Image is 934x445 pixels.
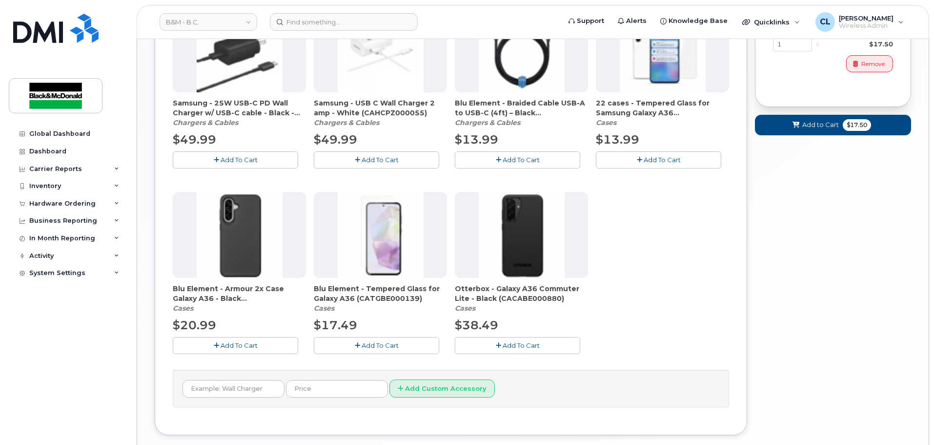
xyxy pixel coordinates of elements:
[173,98,306,118] span: Samsung - 25W USB-C PD Wall Charger w/ USB-C cable - Black - OEM (CAHCPZ000082)
[286,380,388,398] input: Price
[823,40,893,49] div: $17.50
[455,284,588,313] div: Otterbox - Galaxy A36 Commuter Lite - Black (CACABE000880)
[669,16,728,26] span: Knowledge Base
[455,304,475,313] em: Cases
[755,115,911,135] button: Add to Cart $17.50
[455,98,588,127] div: Blu Element - Braided Cable USB-A to USB-C (4ft) – Black (CAMIPZ000176)
[455,337,580,354] button: Add To Cart
[626,16,647,26] span: Alerts
[314,98,447,118] span: Samsung - USB C Wall Charger 2 amp - White (CAHCPZ000055)
[455,284,588,303] span: Otterbox - Galaxy A36 Commuter Lite - Black (CACABE000880)
[197,192,283,278] img: accessory37070.JPG
[173,284,306,313] div: Blu Element - Armour 2x Case Galaxy A36 - Black (CACABE000879)
[479,6,565,92] img: accessory36348.JPG
[611,11,653,31] a: Alerts
[455,318,498,332] span: $38.49
[455,151,580,169] button: Add To Cart
[314,304,334,313] em: Cases
[314,337,439,354] button: Add To Cart
[173,151,298,169] button: Add To Cart
[270,13,418,31] input: Find something...
[802,120,839,129] span: Add to Cart
[338,192,424,278] img: accessory37073.JPG
[173,304,193,313] em: Cases
[314,284,447,313] div: Blu Element - Tempered Glass for Galaxy A36 (CATGBE000139)
[820,16,831,28] span: CL
[653,11,734,31] a: Knowledge Base
[596,98,729,127] div: 22 cases - Tempered Glass for Samsung Galaxy A36 (CATGBE000138)
[596,151,721,169] button: Add To Cart
[362,341,399,349] span: Add To Cart
[314,98,447,127] div: Samsung - USB C Wall Charger 2 amp - White (CAHCPZ000055)
[221,341,258,349] span: Add To Cart
[562,11,611,31] a: Support
[479,192,565,278] img: accessory37071.JPG
[754,18,790,26] span: Quicklinks
[596,118,616,127] em: Cases
[861,60,885,68] span: Remove
[173,118,238,127] em: Chargers & Cables
[455,132,498,147] span: $13.99
[314,132,357,147] span: $49.99
[596,98,729,118] span: 22 cases - Tempered Glass for Samsung Galaxy A36 (CATGBE000138)
[314,151,439,169] button: Add To Cart
[577,16,604,26] span: Support
[644,156,681,164] span: Add To Cart
[314,284,447,303] span: Blu Element - Tempered Glass for Galaxy A36 (CATGBE000139)
[503,341,540,349] span: Add To Cart
[846,55,893,72] button: Remove
[596,132,639,147] span: $13.99
[221,156,258,164] span: Add To Cart
[183,380,284,398] input: Example: Wall Charger
[160,13,257,31] a: B&M - B.C.
[338,6,424,92] img: accessory36354.JPG
[735,12,807,32] div: Quicklinks
[362,156,399,164] span: Add To Cart
[173,132,216,147] span: $49.99
[389,380,495,398] button: Add Custom Accessory
[197,6,283,92] img: accessory36709.JPG
[843,119,871,131] span: $17.50
[455,98,588,118] span: Blu Element - Braided Cable USB-A to USB-C (4ft) – Black (CAMIPZ000176)
[173,284,306,303] span: Blu Element - Armour 2x Case Galaxy A36 - Black (CACABE000879)
[173,98,306,127] div: Samsung - 25W USB-C PD Wall Charger w/ USB-C cable - Black - OEM (CAHCPZ000082)
[809,12,911,32] div: Candice Leung
[455,118,520,127] em: Chargers & Cables
[173,318,216,332] span: $20.99
[620,6,706,92] img: accessory37072.JPG
[839,22,893,30] span: Wireless Admin
[812,40,823,49] div: x
[314,318,357,332] span: $17.49
[173,337,298,354] button: Add To Cart
[839,14,893,22] span: [PERSON_NAME]
[314,118,379,127] em: Chargers & Cables
[503,156,540,164] span: Add To Cart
